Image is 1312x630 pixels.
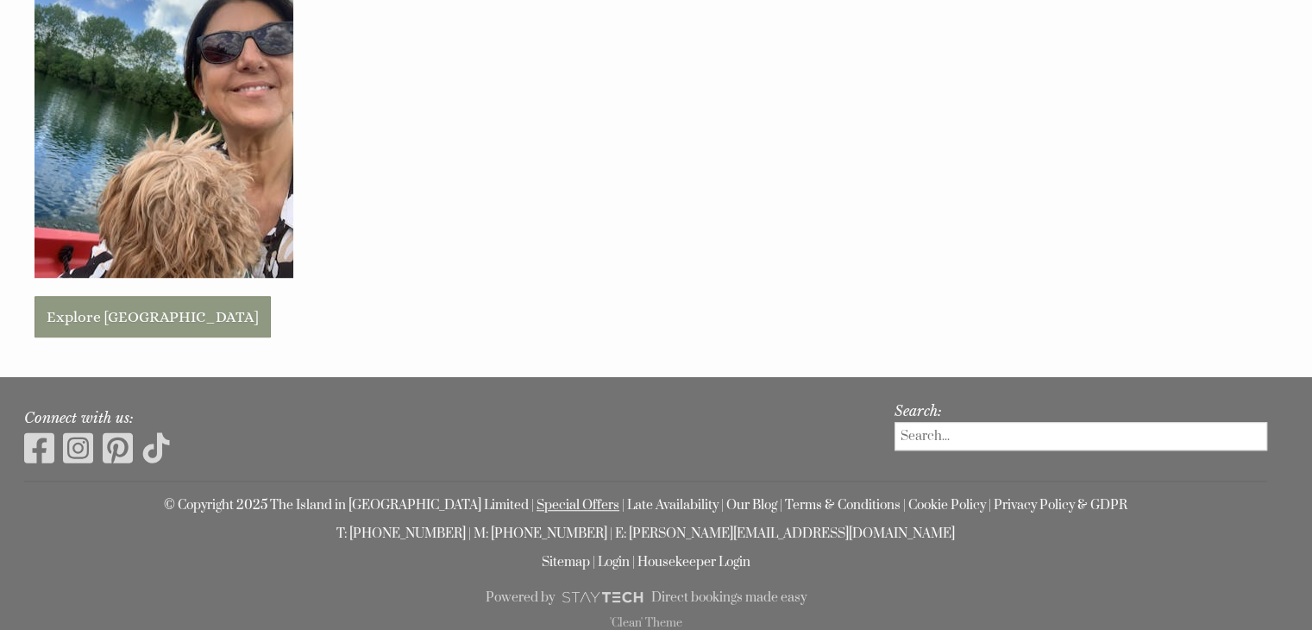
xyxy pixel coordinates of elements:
a: Powered byDirect bookings made easy [24,583,1267,612]
span: | [610,526,612,542]
a: Our Blog [726,497,777,513]
a: Login [598,554,630,570]
h3: Search: [895,402,1267,419]
span: | [531,497,534,513]
a: Explore [GEOGRAPHIC_DATA] [35,296,271,337]
span: | [468,526,471,542]
img: Instagram [63,431,93,465]
span: | [903,497,906,513]
a: Privacy Policy & GDPR [994,497,1127,513]
span: | [721,497,724,513]
span: | [780,497,782,513]
span: | [622,497,625,513]
a: © Copyright 2025 The Island in [GEOGRAPHIC_DATA] Limited [164,497,529,513]
h3: Connect with us: [24,409,869,426]
img: Pinterest [103,431,133,465]
a: Terms & Conditions [785,497,901,513]
input: Search... [895,422,1267,450]
span: | [593,554,595,570]
a: Cookie Policy [908,497,986,513]
a: Sitemap [542,554,590,570]
img: scrumpy.png [561,587,643,608]
span: | [632,554,635,570]
a: M: [PHONE_NUMBER] [474,526,607,542]
a: E: [PERSON_NAME][EMAIL_ADDRESS][DOMAIN_NAME] [615,526,955,542]
a: Housekeeper Login [637,554,750,570]
a: T: [PHONE_NUMBER] [336,526,466,542]
img: Tiktok [141,431,172,465]
img: Facebook [24,431,54,465]
a: Late Availability [627,497,719,513]
a: Special Offers [537,497,619,513]
span: | [989,497,991,513]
